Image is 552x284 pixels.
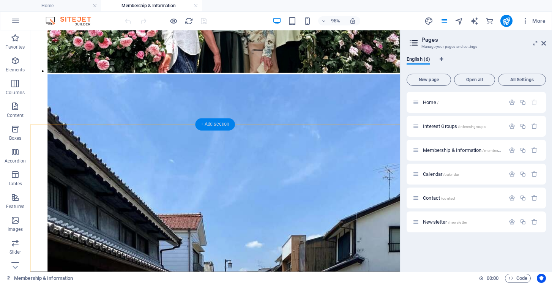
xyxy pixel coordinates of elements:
[509,219,515,225] div: Settings
[421,124,505,129] div: Interest Groups/interest-groups
[423,171,459,177] span: Click to open page
[492,275,493,281] span: :
[531,99,538,106] div: The startpage cannot be deleted
[9,135,22,141] p: Boxes
[169,16,178,25] button: Click here to leave preview mode and continue editing
[520,219,526,225] div: Duplicate
[509,147,515,153] div: Settings
[509,195,515,201] div: Settings
[330,16,342,25] h6: 95%
[421,36,546,43] h2: Pages
[441,196,455,200] span: /contact
[487,274,498,283] span: 00 00
[407,74,451,86] button: New page
[485,17,494,25] i: Commerce
[519,15,549,27] button: More
[500,15,513,27] button: publish
[470,17,479,25] i: AI Writer
[423,219,467,225] span: Click to open page
[458,125,486,129] span: /interest-groups
[8,226,23,232] p: Images
[195,118,235,131] div: + Add section
[9,249,21,255] p: Slider
[502,17,511,25] i: Publish
[349,17,356,24] i: On resize automatically adjust zoom level to fit chosen device.
[508,274,527,283] span: Code
[423,147,527,153] span: Membership & Information
[6,67,25,73] p: Elements
[520,147,526,153] div: Duplicate
[424,16,434,25] button: design
[482,148,527,153] span: /membership-information
[440,17,448,25] i: Pages (Ctrl+Alt+S)
[421,100,505,105] div: Home/
[443,172,459,177] span: /calendar
[531,195,538,201] div: Remove
[522,17,546,25] span: More
[440,16,449,25] button: pages
[423,123,486,129] span: Click to open page
[455,17,464,25] i: Navigator
[424,17,433,25] i: Design (Ctrl+Alt+Y)
[185,17,193,25] i: Reload page
[423,99,438,105] span: Click to open page
[457,77,492,82] span: Open all
[421,148,505,153] div: Membership & Information/membership-information
[6,274,73,283] a: Click to cancel selection. Double-click to open Pages
[531,123,538,129] div: Remove
[531,219,538,225] div: Remove
[470,16,479,25] button: text_generator
[101,2,202,10] h4: Membership & Information
[318,16,345,25] button: 95%
[5,158,26,164] p: Accordion
[509,171,515,177] div: Settings
[537,274,546,283] button: Usercentrics
[421,172,505,177] div: Calendar/calendar
[7,112,24,118] p: Content
[454,74,495,86] button: Open all
[485,16,494,25] button: commerce
[498,74,546,86] button: All Settings
[407,56,546,71] div: Language Tabs
[509,99,515,106] div: Settings
[531,171,538,177] div: Remove
[44,16,101,25] img: Editor Logo
[520,171,526,177] div: Duplicate
[8,181,22,187] p: Tables
[502,77,543,82] span: All Settings
[505,274,531,283] button: Code
[455,16,464,25] button: navigator
[520,99,526,106] div: Duplicate
[520,195,526,201] div: Duplicate
[421,219,505,224] div: Newsletter/newsletter
[6,204,24,210] p: Features
[423,195,455,201] span: Click to open page
[509,123,515,129] div: Settings
[437,101,438,105] span: /
[407,55,430,65] span: English (6)
[421,196,505,200] div: Contact/contact
[531,147,538,153] div: Remove
[184,16,193,25] button: reload
[421,43,531,50] h3: Manage your pages and settings
[448,220,467,224] span: /newsletter
[5,44,25,50] p: Favorites
[6,90,25,96] p: Columns
[479,274,499,283] h6: Session time
[520,123,526,129] div: Duplicate
[410,77,448,82] span: New page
